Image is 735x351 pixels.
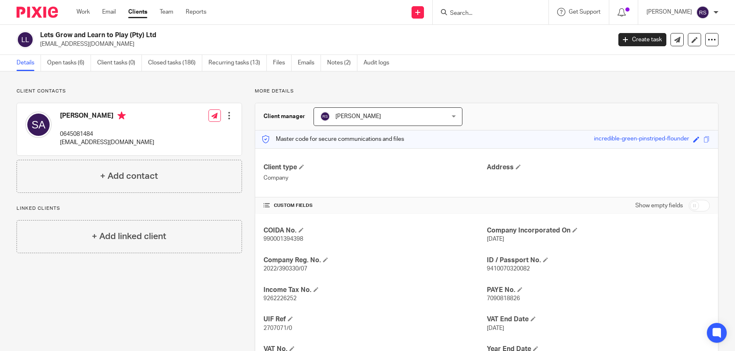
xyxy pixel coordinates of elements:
a: Emails [298,55,321,71]
h4: COIDA No. [263,226,486,235]
h4: Company Reg. No. [263,256,486,265]
label: Show empty fields [635,202,683,210]
input: Search [449,10,524,17]
a: Open tasks (6) [47,55,91,71]
div: incredible-green-pinstriped-flounder [594,135,689,144]
a: Details [17,55,41,71]
a: Notes (2) [327,55,357,71]
span: 9410070320082 [487,266,530,272]
a: Clients [128,8,147,16]
h2: Lets Grow and Learn to Play (Pty) Ltd [40,31,493,40]
span: 9262226252 [263,296,297,301]
img: svg%3E [25,111,52,138]
p: [PERSON_NAME] [646,8,692,16]
span: 2707071/0 [263,325,292,331]
h4: UIF Ref [263,315,486,324]
h4: VAT End Date [487,315,710,324]
a: Reports [186,8,206,16]
p: 0645081484 [60,130,154,138]
img: Pixie [17,7,58,18]
span: [PERSON_NAME] [335,114,381,119]
a: Create task [618,33,666,46]
h4: Address [487,163,710,172]
span: 7090818826 [487,296,520,301]
img: svg%3E [696,6,709,19]
span: 990001394398 [263,236,303,242]
h4: Company Incorporated On [487,226,710,235]
span: [DATE] [487,325,504,331]
h4: PAYE No. [487,286,710,294]
span: [DATE] [487,236,504,242]
h3: Client manager [263,112,305,121]
a: Email [102,8,116,16]
p: Company [263,174,486,182]
i: Primary [117,111,126,120]
h4: CUSTOM FIELDS [263,202,486,209]
p: [EMAIL_ADDRESS][DOMAIN_NAME] [40,40,606,48]
h4: ID / Passport No. [487,256,710,265]
h4: Client type [263,163,486,172]
h4: Income Tax No. [263,286,486,294]
a: Recurring tasks (13) [208,55,267,71]
p: [EMAIL_ADDRESS][DOMAIN_NAME] [60,138,154,147]
a: Closed tasks (186) [148,55,202,71]
a: Files [273,55,292,71]
span: 2022/390330/07 [263,266,307,272]
a: Team [160,8,173,16]
a: Work [77,8,90,16]
p: Client contacts [17,88,242,95]
p: More details [255,88,718,95]
a: Audit logs [364,55,395,71]
p: Linked clients [17,205,242,212]
span: Get Support [569,9,601,15]
img: svg%3E [17,31,34,48]
p: Master code for secure communications and files [261,135,404,143]
h4: + Add linked client [92,230,166,243]
h4: [PERSON_NAME] [60,111,154,122]
a: Client tasks (0) [97,55,142,71]
h4: + Add contact [100,170,158,183]
img: svg%3E [320,111,330,121]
